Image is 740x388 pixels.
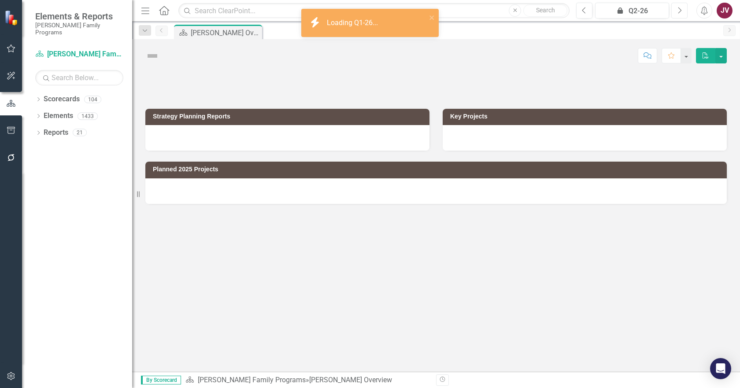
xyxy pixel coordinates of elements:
h3: Planned 2025 Projects [153,166,722,173]
a: [PERSON_NAME] Family Programs [198,376,306,384]
div: 21 [73,129,87,137]
button: close [429,12,435,22]
span: By Scorecard [141,376,181,384]
input: Search ClearPoint... [178,3,570,18]
div: 1433 [78,112,98,120]
a: Reports [44,128,68,138]
div: [PERSON_NAME] Overview [191,27,260,38]
h3: Strategy Planning Reports [153,113,425,120]
button: JV [717,3,733,18]
a: Elements [44,111,73,121]
button: Search [523,4,567,17]
div: » [185,375,429,385]
div: 104 [84,96,101,103]
div: Open Intercom Messenger [710,358,731,379]
span: Search [536,7,555,14]
a: Scorecards [44,94,80,104]
div: Q2-26 [598,6,666,16]
button: Q2-26 [595,3,669,18]
div: Loading Q1-26... [327,18,380,28]
div: [PERSON_NAME] Overview [309,376,392,384]
img: ClearPoint Strategy [4,10,20,25]
small: [PERSON_NAME] Family Programs [35,22,123,36]
span: Elements & Reports [35,11,123,22]
img: Not Defined [145,49,159,63]
h3: Key Projects [450,113,722,120]
input: Search Below... [35,70,123,85]
a: [PERSON_NAME] Family Programs [35,49,123,59]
